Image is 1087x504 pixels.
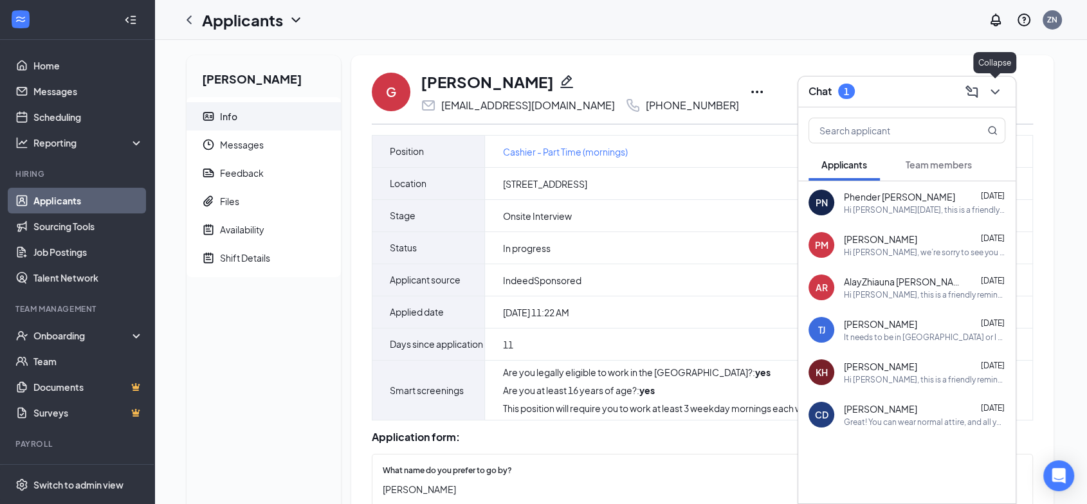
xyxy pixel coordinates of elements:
[844,289,1005,300] div: Hi [PERSON_NAME], this is a friendly reminder. Your interview with [PERSON_NAME]'s for Cashier - ...
[441,99,615,112] div: [EMAIL_ADDRESS][DOMAIN_NAME]
[33,78,143,104] a: Messages
[962,82,982,102] button: ComposeMessage
[755,366,771,378] strong: yes
[33,458,143,483] a: PayrollCrown
[187,102,341,130] a: ContactCardInfo
[15,438,141,449] div: Payroll
[390,328,483,360] span: Days since application
[421,98,436,113] svg: Email
[503,402,999,415] div: This position will require you to work at least 3 weekday mornings each week, usually off by 3pm....
[1016,12,1032,28] svg: QuestionInfo
[503,242,551,255] span: In progress
[503,338,513,351] span: 11
[33,239,143,265] a: Job Postings
[390,200,416,231] span: Stage
[202,9,283,31] h1: Applicants
[124,14,137,26] svg: Collapse
[844,86,849,97] div: 1
[390,296,444,328] span: Applied date
[390,375,464,406] span: Smart screenings
[202,166,215,179] svg: Report
[981,276,1005,285] span: [DATE]
[33,265,143,291] a: Talent Network
[372,431,1033,444] div: Application form:
[390,168,426,199] span: Location
[187,244,341,272] a: NoteActiveShift Details
[844,374,1005,385] div: Hi [PERSON_NAME], this is a friendly reminder. Your interview with [PERSON_NAME]'s for Cashiers -...
[202,110,215,123] svg: ContactCard
[181,12,197,28] svg: ChevronLeft
[844,233,917,246] span: [PERSON_NAME]
[15,168,141,179] div: Hiring
[202,138,215,151] svg: Clock
[844,360,917,373] span: [PERSON_NAME]
[202,195,215,208] svg: Paperclip
[964,84,980,100] svg: ComposeMessage
[818,323,825,336] div: TJ
[187,55,341,97] h2: [PERSON_NAME]
[981,361,1005,370] span: [DATE]
[33,374,143,400] a: DocumentsCrown
[503,306,569,319] span: [DATE] 11:22 AM
[844,190,955,203] span: Phender [PERSON_NAME]
[985,82,1005,102] button: ChevronDown
[187,130,341,159] a: ClockMessages
[33,478,123,491] div: Switch to admin view
[220,130,331,159] span: Messages
[973,52,1016,73] div: Collapse
[220,195,239,208] div: Files
[981,318,1005,328] span: [DATE]
[844,402,917,415] span: [PERSON_NAME]
[809,118,962,143] input: Search applicant
[844,204,1005,215] div: Hi [PERSON_NAME][DATE], this is a friendly reminder. Your interview with [PERSON_NAME]'s for Cash...
[816,281,828,294] div: AR
[646,99,739,112] div: [PHONE_NUMBER]
[383,465,512,477] span: What name do you prefer to go by?
[33,213,143,239] a: Sourcing Tools
[503,384,999,397] div: Are you at least 16 years of age? :
[187,215,341,244] a: NoteActiveAvailability
[33,136,144,149] div: Reporting
[981,191,1005,201] span: [DATE]
[220,251,270,264] div: Shift Details
[390,232,417,264] span: Status
[981,233,1005,243] span: [DATE]
[15,303,141,314] div: Team Management
[987,84,1003,100] svg: ChevronDown
[15,478,28,491] svg: Settings
[639,384,655,396] strong: yes
[187,187,341,215] a: PaperclipFiles
[503,366,999,379] div: Are you legally eligible to work in the [GEOGRAPHIC_DATA]? :
[15,136,28,149] svg: Analysis
[503,145,628,159] a: Cashier - Part Time (mornings)
[503,177,587,190] span: [STREET_ADDRESS]
[383,482,1009,496] span: [PERSON_NAME]
[844,247,1005,258] div: Hi [PERSON_NAME], we’re sorry to see you go! Your meeting with [PERSON_NAME]'s for Cashier - Part...
[906,159,972,170] span: Team members
[14,13,27,26] svg: WorkstreamLogo
[844,275,960,288] span: AlayZhiauna [PERSON_NAME]
[187,159,341,187] a: ReportFeedback
[220,110,237,123] div: Info
[816,196,828,209] div: PN
[202,223,215,236] svg: NoteActive
[220,223,264,236] div: Availability
[386,83,396,101] div: G
[815,408,828,421] div: CD
[625,98,641,113] svg: Phone
[202,251,215,264] svg: NoteActive
[1043,460,1074,491] div: Open Intercom Messenger
[390,264,461,296] span: Applicant source
[981,403,1005,413] span: [DATE]
[559,74,574,89] svg: Pencil
[821,159,867,170] span: Applicants
[503,274,581,287] span: IndeedSponsored
[844,417,1005,428] div: Great! You can wear normal attire, and all you would need to bring with you is your ID and your S...
[749,84,765,100] svg: Ellipses
[390,136,424,167] span: Position
[844,318,917,330] span: [PERSON_NAME]
[288,12,304,28] svg: ChevronDown
[15,329,28,342] svg: UserCheck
